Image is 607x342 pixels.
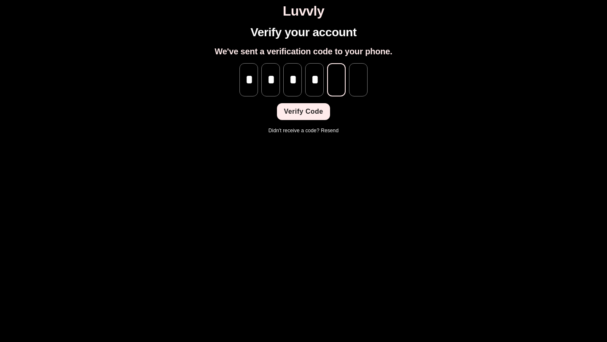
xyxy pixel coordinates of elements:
[250,26,357,40] h1: Verify your account
[215,46,392,56] h2: We've sent a verification code to your phone.
[277,103,330,120] button: Verify Code
[321,128,338,134] a: Resend
[269,127,338,134] p: Didn't receive a code?
[3,3,604,19] h1: Luvvly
